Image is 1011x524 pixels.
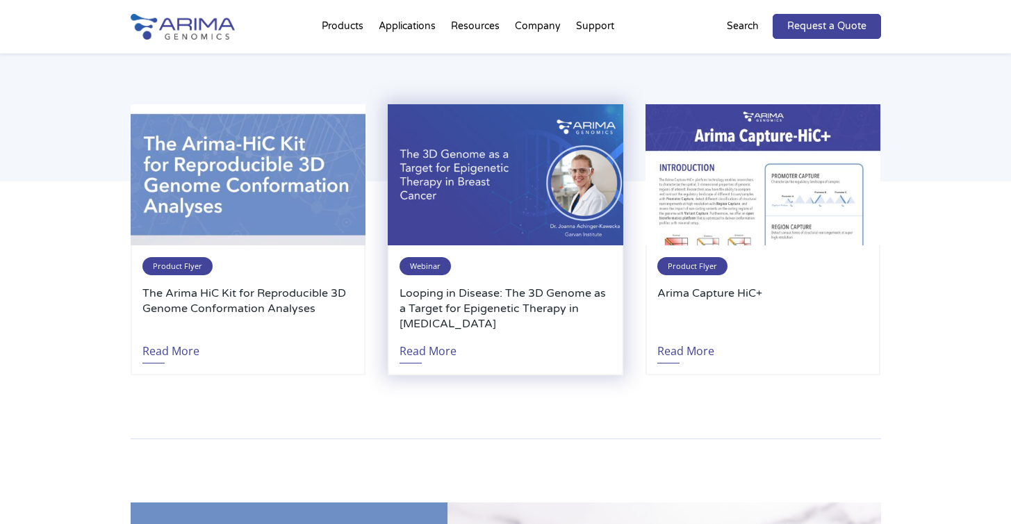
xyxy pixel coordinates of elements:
img: Arima-Genomics-logo [131,14,235,40]
a: The Arima HiC Kit for Reproducible 3D Genome Conformation Analyses [142,286,354,331]
a: Request a Quote [773,14,881,39]
span: Product Flyer [142,257,213,275]
span: Product Flyer [657,257,728,275]
img: 53F84548-D337-4E6A-9616-D879F0650A99_1_201_a-500x300.jpeg [646,104,880,245]
span: Webinar [400,257,451,275]
a: Arima Capture HiC+ [657,286,869,331]
a: Read More [400,331,457,363]
a: Read More [142,331,199,363]
a: Read More [657,331,714,363]
img: 97096D51-2AF2-43A4-8914-FEAA8710CD38_1_201_a-500x300.jpeg [131,104,365,245]
img: Joanna-Achinger-Kawecka-Oncology-Webinar-500x300.jpg [388,104,623,245]
a: Looping in Disease: The 3D Genome as a Target for Epigenetic Therapy in [MEDICAL_DATA] [400,286,611,331]
p: Search [727,17,759,35]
